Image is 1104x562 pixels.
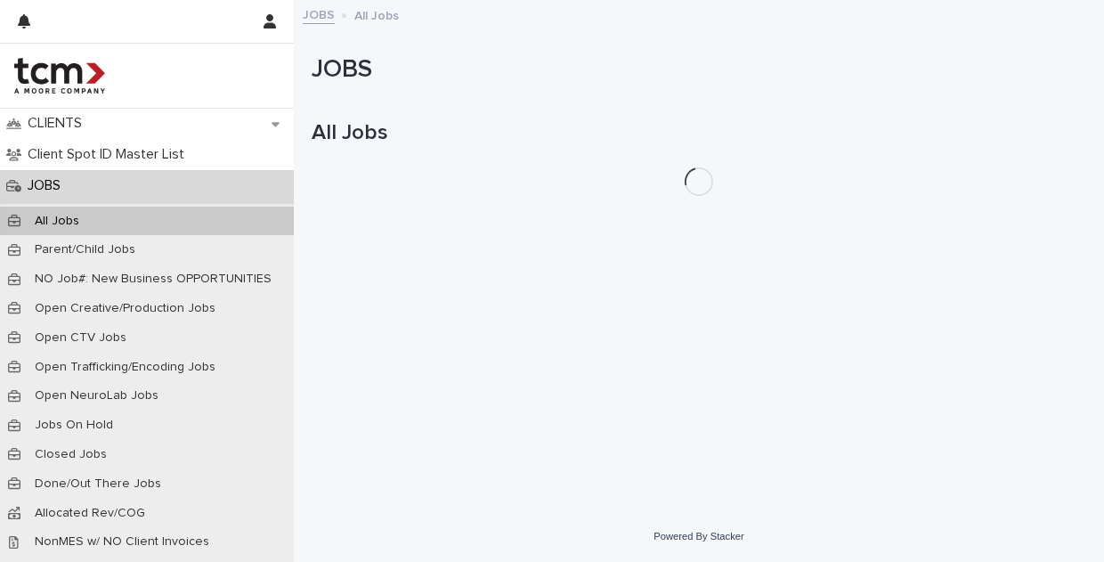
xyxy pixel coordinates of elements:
[354,4,399,24] p: All Jobs
[20,534,223,550] p: NonMES w/ NO Client Invoices
[14,58,105,94] img: 4hMmSqQkux38exxPVZHQ
[20,214,93,229] p: All Jobs
[20,418,127,433] p: Jobs On Hold
[20,146,199,163] p: Client Spot ID Master List
[20,115,96,132] p: CLIENTS
[20,301,230,316] p: Open Creative/Production Jobs
[20,272,286,287] p: NO Job#: New Business OPPORTUNITIES
[20,506,159,521] p: Allocated Rev/COG
[20,476,175,492] p: Done/Out There Jobs
[303,4,335,24] a: JOBS
[20,330,141,346] p: Open CTV Jobs
[312,55,1086,86] h1: JOBS
[653,531,743,542] a: Powered By Stacker
[20,242,150,257] p: Parent/Child Jobs
[20,447,121,462] p: Closed Jobs
[20,177,75,194] p: JOBS
[20,388,173,403] p: Open NeuroLab Jobs
[20,360,230,375] p: Open Trafficking/Encoding Jobs
[312,120,1086,146] h1: All Jobs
